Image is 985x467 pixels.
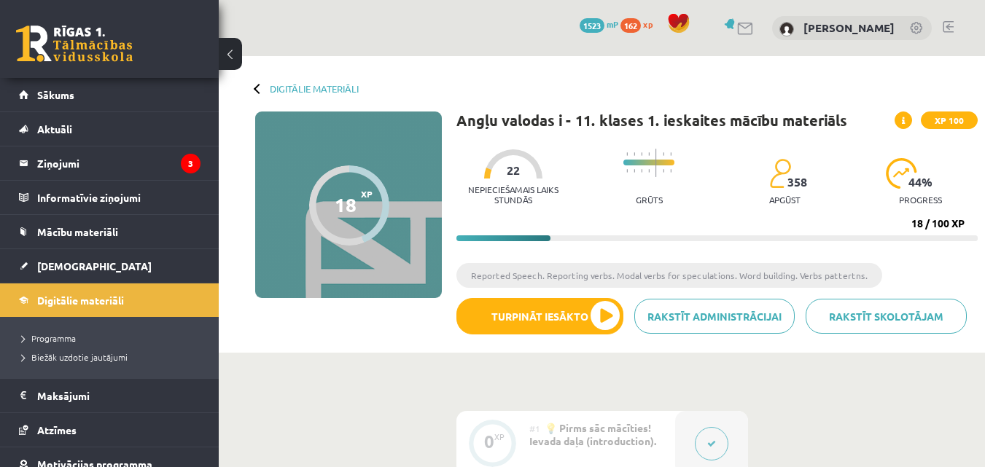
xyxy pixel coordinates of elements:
[19,283,200,317] a: Digitālie materiāli
[908,176,933,189] span: 44 %
[580,18,604,33] span: 1523
[37,88,74,101] span: Sākums
[670,152,671,156] img: icon-short-line-57e1e144782c952c97e751825c79c345078a6d821885a25fce030b3d8c18986b.svg
[22,332,76,344] span: Programma
[181,154,200,173] i: 3
[507,164,520,177] span: 22
[270,83,359,94] a: Digitālie materiāli
[335,194,357,216] div: 18
[494,433,505,441] div: XP
[22,350,204,364] a: Biežāk uzdotie jautājumi
[648,152,650,156] img: icon-short-line-57e1e144782c952c97e751825c79c345078a6d821885a25fce030b3d8c18986b.svg
[634,152,635,156] img: icon-short-line-57e1e144782c952c97e751825c79c345078a6d821885a25fce030b3d8c18986b.svg
[921,111,978,129] span: XP 100
[769,158,790,189] img: students-c634bb4e5e11cddfef0936a35e636f08e4e9abd3cc4e673bd6f9a4125e45ecb1.svg
[37,181,200,214] legend: Informatīvie ziņojumi
[456,111,847,129] h1: Angļu valodas i - 11. klases 1. ieskaites mācību materiāls
[19,215,200,248] a: Mācību materiāli
[787,176,807,189] span: 358
[361,189,373,199] span: XP
[620,18,641,33] span: 162
[456,298,623,334] button: Turpināt iesākto
[607,18,618,30] span: mP
[620,18,660,30] a: 162 xp
[37,122,72,136] span: Aktuāli
[37,259,152,272] span: [DEMOGRAPHIC_DATA]
[37,379,200,412] legend: Maksājumi
[529,421,656,447] span: 💡 Pirms sāc mācīties! Ievada daļa (introduction).
[529,423,540,434] span: #1
[19,249,200,283] a: [DEMOGRAPHIC_DATA]
[663,169,664,173] img: icon-short-line-57e1e144782c952c97e751825c79c345078a6d821885a25fce030b3d8c18986b.svg
[806,299,967,334] a: Rakstīt skolotājam
[648,169,650,173] img: icon-short-line-57e1e144782c952c97e751825c79c345078a6d821885a25fce030b3d8c18986b.svg
[37,423,77,436] span: Atzīmes
[899,195,942,205] p: progress
[19,181,200,214] a: Informatīvie ziņojumi
[886,158,917,189] img: icon-progress-161ccf0a02000e728c5f80fcf4c31c7af3da0e1684b2b1d7c360e028c24a22f1.svg
[634,299,795,334] a: Rakstīt administrācijai
[19,112,200,146] a: Aktuāli
[641,152,642,156] img: icon-short-line-57e1e144782c952c97e751825c79c345078a6d821885a25fce030b3d8c18986b.svg
[580,18,618,30] a: 1523 mP
[670,169,671,173] img: icon-short-line-57e1e144782c952c97e751825c79c345078a6d821885a25fce030b3d8c18986b.svg
[22,351,128,363] span: Biežāk uzdotie jautājumi
[456,263,882,288] li: Reported Speech. Reporting verbs. Modal verbs for speculations. Word building. Verbs pattertns.
[626,169,628,173] img: icon-short-line-57e1e144782c952c97e751825c79c345078a6d821885a25fce030b3d8c18986b.svg
[663,152,664,156] img: icon-short-line-57e1e144782c952c97e751825c79c345078a6d821885a25fce030b3d8c18986b.svg
[37,294,124,307] span: Digitālie materiāli
[37,225,118,238] span: Mācību materiāli
[655,149,657,177] img: icon-long-line-d9ea69661e0d244f92f715978eff75569469978d946b2353a9bb055b3ed8787d.svg
[769,195,801,205] p: apgūst
[16,25,133,62] a: Rīgas 1. Tālmācības vidusskola
[19,146,200,180] a: Ziņojumi3
[456,184,570,205] p: Nepieciešamais laiks stundās
[803,20,895,35] a: [PERSON_NAME]
[626,152,628,156] img: icon-short-line-57e1e144782c952c97e751825c79c345078a6d821885a25fce030b3d8c18986b.svg
[19,413,200,447] a: Atzīmes
[779,22,794,36] img: Megija Kozlova
[37,146,200,180] legend: Ziņojumi
[19,78,200,111] a: Sākums
[643,18,653,30] span: xp
[19,379,200,412] a: Maksājumi
[22,331,204,345] a: Programma
[636,195,663,205] p: Grūts
[641,169,642,173] img: icon-short-line-57e1e144782c952c97e751825c79c345078a6d821885a25fce030b3d8c18986b.svg
[484,435,494,448] div: 0
[634,169,635,173] img: icon-short-line-57e1e144782c952c97e751825c79c345078a6d821885a25fce030b3d8c18986b.svg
